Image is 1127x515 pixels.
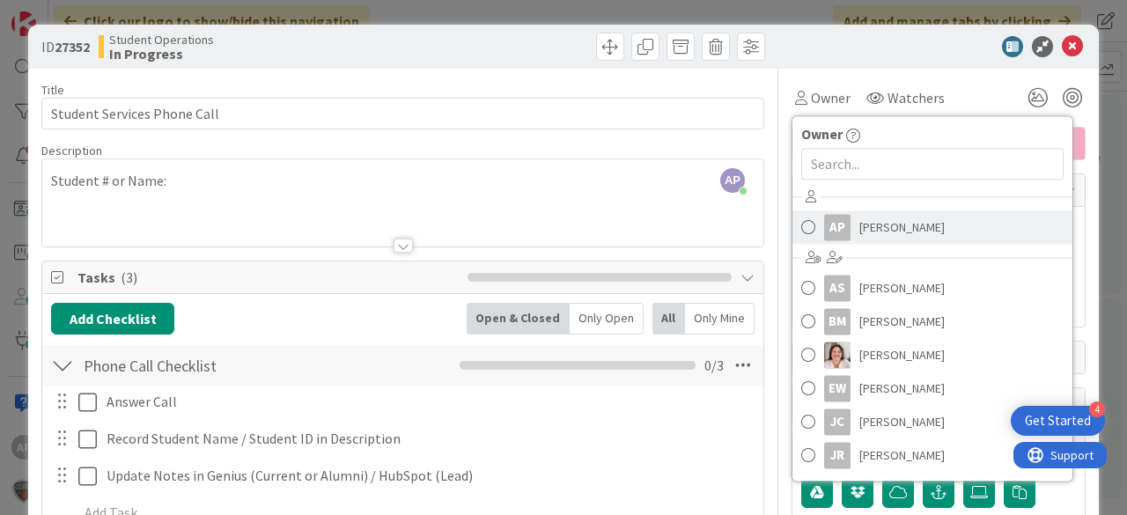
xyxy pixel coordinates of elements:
[1025,412,1091,430] div: Get Started
[107,392,751,412] p: Answer Call
[792,271,1072,305] a: AS[PERSON_NAME]
[37,3,80,24] span: Support
[652,303,685,335] div: All
[888,87,945,108] span: Watchers
[824,408,851,435] div: JC
[792,372,1072,405] a: EW[PERSON_NAME]
[77,267,459,288] span: Tasks
[859,408,945,435] span: [PERSON_NAME]
[41,143,102,158] span: Description
[859,214,945,240] span: [PERSON_NAME]
[685,303,755,335] div: Only Mine
[41,82,64,98] label: Title
[1089,401,1105,417] div: 4
[792,305,1072,338] a: BM[PERSON_NAME]
[859,275,945,301] span: [PERSON_NAME]
[792,338,1072,372] a: EW[PERSON_NAME]
[859,442,945,468] span: [PERSON_NAME]
[859,375,945,401] span: [PERSON_NAME]
[467,303,570,335] div: Open & Closed
[121,269,137,286] span: ( 3 )
[41,36,90,57] span: ID
[570,303,644,335] div: Only Open
[859,308,945,335] span: [PERSON_NAME]
[41,98,764,129] input: type card name here...
[824,442,851,468] div: JR
[55,38,90,55] b: 27352
[824,214,851,240] div: AP
[859,342,945,368] span: [PERSON_NAME]
[51,303,174,335] button: Add Checklist
[801,123,843,144] span: Owner
[51,171,755,191] p: Student # or Name:
[792,405,1072,438] a: JC[PERSON_NAME]
[792,472,1072,505] a: KO[PERSON_NAME]
[704,355,724,376] span: 0 / 3
[811,87,851,108] span: Owner
[109,33,214,47] span: Student Operations
[1011,406,1105,436] div: Open Get Started checklist, remaining modules: 4
[792,438,1072,472] a: JR[PERSON_NAME]
[77,349,371,381] input: Add Checklist...
[107,466,751,486] p: Update Notes in Genius (Current or Alumni) / HubSpot (Lead)
[824,342,851,368] img: EW
[720,168,745,193] span: AP
[792,210,1072,244] a: AP[PERSON_NAME]
[824,275,851,301] div: AS
[107,429,751,449] p: Record Student Name / Student ID in Description
[824,375,851,401] div: EW
[801,148,1064,180] input: Search...
[109,47,214,61] b: In Progress
[824,308,851,335] div: BM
